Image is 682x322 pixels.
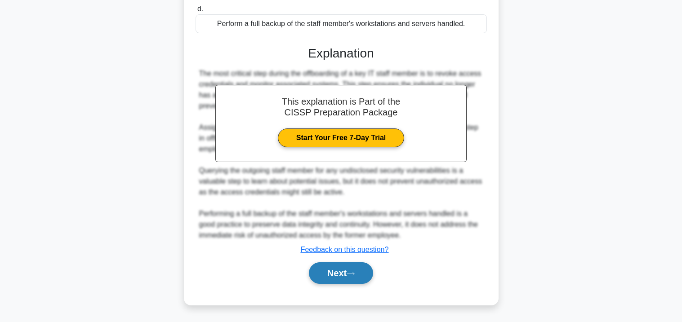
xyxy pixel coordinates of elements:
[196,14,487,33] div: Perform a full backup of the staff member's workstations and servers handled.
[278,128,404,147] a: Start Your Free 7-Day Trial
[201,46,481,61] h3: Explanation
[301,246,389,253] a: Feedback on this question?
[199,68,483,241] div: The most critical step during the offboarding of a key IT staff member is to revoke access creden...
[197,5,203,13] span: d.
[309,262,373,284] button: Next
